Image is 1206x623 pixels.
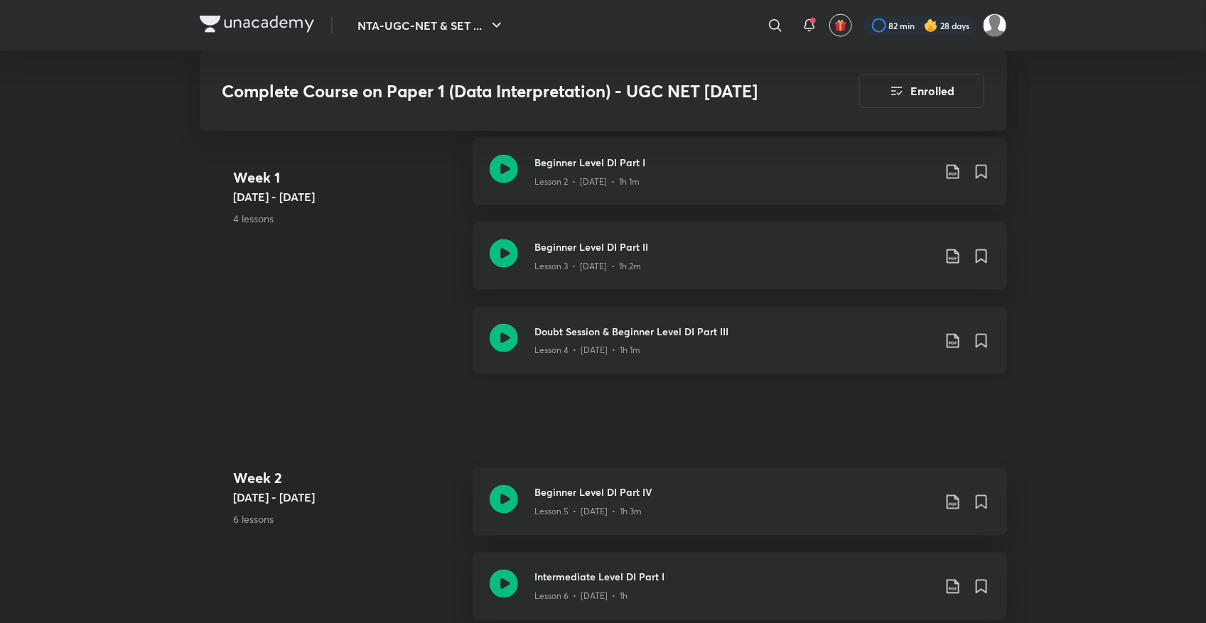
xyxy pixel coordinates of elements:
[535,155,933,170] h3: Beginner Level DI Part I
[983,13,1007,38] img: Sakshi Nath
[473,138,1007,222] a: Beginner Level DI Part ILesson 2 • [DATE] • 1h 1m
[535,570,933,585] h3: Intermediate Level DI Part I
[535,345,641,357] p: Lesson 4 • [DATE] • 1h 1m
[535,175,640,188] p: Lesson 2 • [DATE] • 1h 1m
[535,324,933,339] h3: Doubt Session & Beginner Level DI Part III
[234,468,461,489] h4: Week 2
[222,81,779,102] h3: Complete Course on Paper 1 (Data Interpretation) - UGC NET [DATE]
[234,211,461,226] p: 4 lessons
[834,19,847,32] img: avatar
[535,590,628,603] p: Lesson 6 • [DATE] • 1h
[473,468,1007,553] a: Beginner Level DI Part IVLesson 5 • [DATE] • 1h 3m
[924,18,938,33] img: streak
[234,188,461,205] h5: [DATE] - [DATE]
[473,307,1007,391] a: Doubt Session & Beginner Level DI Part IIILesson 4 • [DATE] • 1h 1m
[859,74,984,108] button: Enrolled
[473,222,1007,307] a: Beginner Level DI Part IILesson 3 • [DATE] • 1h 2m
[535,506,642,519] p: Lesson 5 • [DATE] • 1h 3m
[535,239,933,254] h3: Beginner Level DI Part II
[200,16,314,33] img: Company Logo
[350,11,514,40] button: NTA-UGC-NET & SET ...
[200,16,314,36] a: Company Logo
[829,14,852,37] button: avatar
[234,512,461,527] p: 6 lessons
[535,485,933,500] h3: Beginner Level DI Part IV
[535,260,642,273] p: Lesson 3 • [DATE] • 1h 2m
[234,167,461,188] h4: Week 1
[234,489,461,506] h5: [DATE] - [DATE]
